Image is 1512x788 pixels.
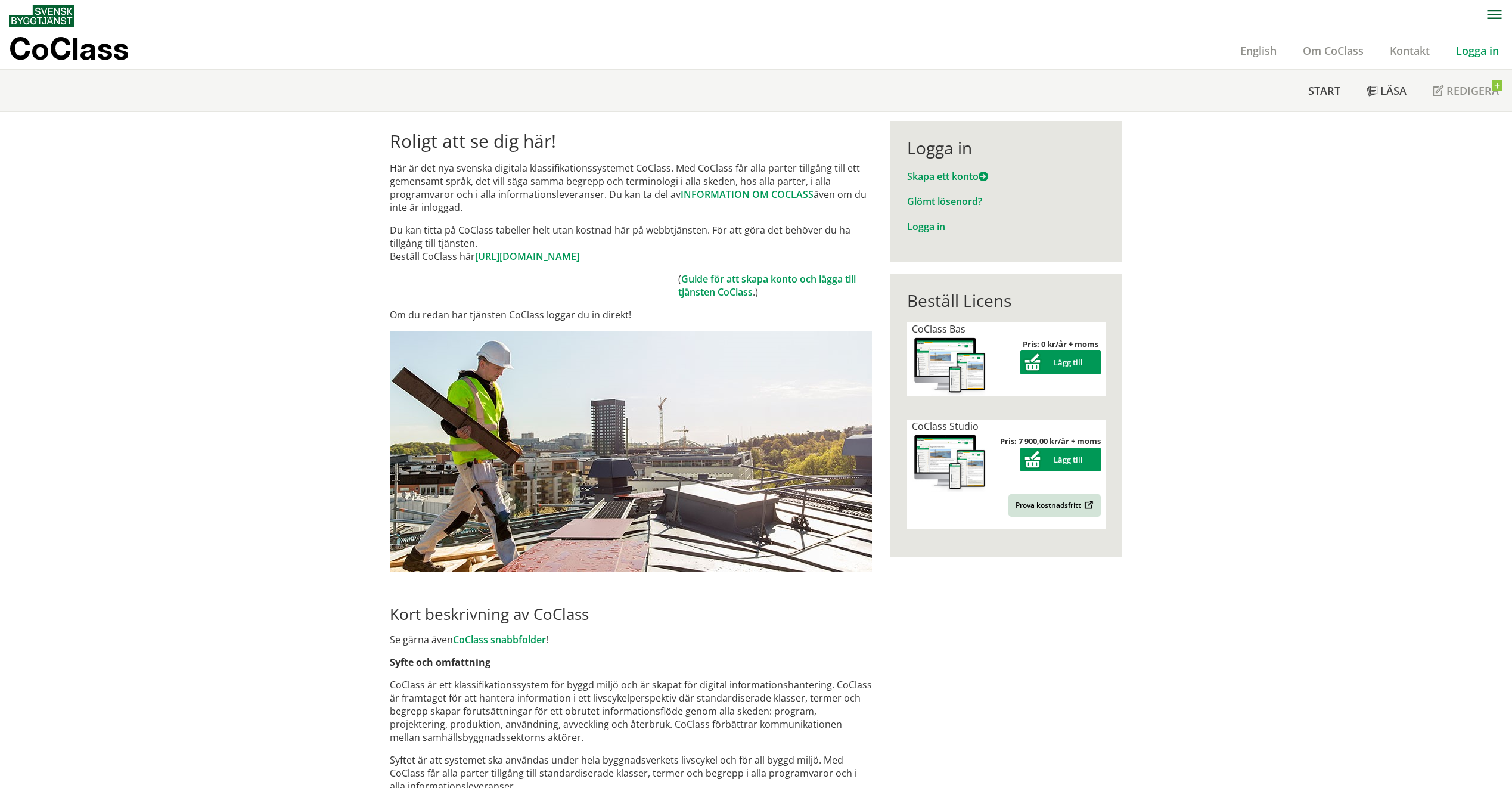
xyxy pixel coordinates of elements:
a: English [1227,44,1290,58]
p: Du kan titta på CoClass tabeller helt utan kostnad här på webbtjänsten. För att göra det behöver ... [390,224,872,263]
img: login.jpg [390,331,872,572]
a: CoClass [9,32,154,69]
a: INFORMATION OM COCLASS [681,188,814,201]
a: Start [1295,70,1353,111]
img: coclass-license.jpg [912,433,988,493]
p: Om du redan har tjänsten CoClass loggar du in direkt! [390,308,872,321]
a: [URL][DOMAIN_NAME] [475,250,579,263]
a: Läsa [1353,70,1420,111]
h1: Roligt att se dig här! [390,131,872,152]
td: ( .) [678,272,872,299]
img: Outbound.png [1082,501,1094,510]
span: CoClass Bas [912,322,965,336]
strong: Pris: 7 900,00 kr/år + moms [1000,436,1101,446]
img: coclass-license.jpg [912,336,988,396]
p: CoClass [9,42,129,55]
a: Lägg till [1020,357,1101,368]
h2: Kort beskrivning av CoClass [390,604,872,623]
div: Logga in [907,138,1106,158]
a: Logga in [907,220,945,233]
button: Lägg till [1020,448,1101,471]
a: Om CoClass [1290,44,1377,58]
a: Prova kostnadsfritt [1008,494,1101,517]
span: Läsa [1380,83,1407,98]
a: Skapa ett konto [907,170,988,183]
a: Logga in [1443,44,1512,58]
p: CoClass är ett klassifikationssystem för byggd miljö och är skapat för digital informationshanter... [390,678,872,744]
span: Start [1308,83,1340,98]
div: Beställ Licens [907,290,1106,311]
a: Guide för att skapa konto och lägga till tjänsten CoClass [678,272,856,299]
p: Se gärna även ! [390,633,872,646]
img: Svensk Byggtjänst [9,5,74,27]
a: Kontakt [1377,44,1443,58]
strong: Pris: 0 kr/år + moms [1023,339,1098,349]
span: CoClass Studio [912,420,979,433]
a: Glömt lösenord? [907,195,982,208]
p: Här är det nya svenska digitala klassifikationssystemet CoClass. Med CoClass får alla parter till... [390,162,872,214]
button: Lägg till [1020,350,1101,374]
a: Lägg till [1020,454,1101,465]
strong: Syfte och omfattning [390,656,490,669]
a: CoClass snabbfolder [453,633,546,646]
